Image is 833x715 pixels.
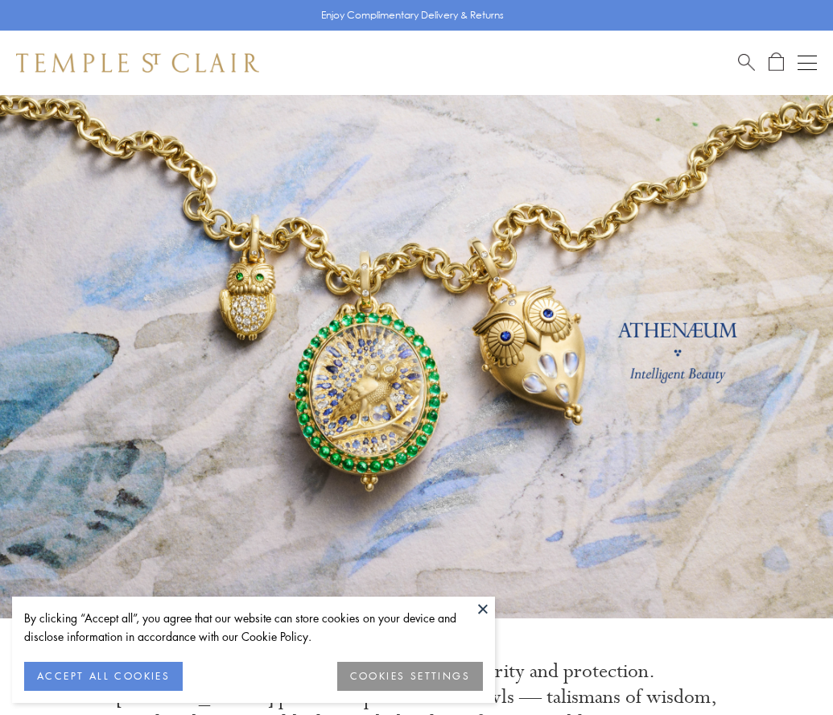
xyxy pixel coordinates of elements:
[24,609,483,646] div: By clicking “Accept all”, you agree that our website can store cookies on your device and disclos...
[321,7,504,23] p: Enjoy Complimentary Delivery & Returns
[337,662,483,691] button: COOKIES SETTINGS
[769,52,784,72] a: Open Shopping Bag
[798,53,817,72] button: Open navigation
[24,662,183,691] button: ACCEPT ALL COOKIES
[16,53,259,72] img: Temple St. Clair
[738,52,755,72] a: Search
